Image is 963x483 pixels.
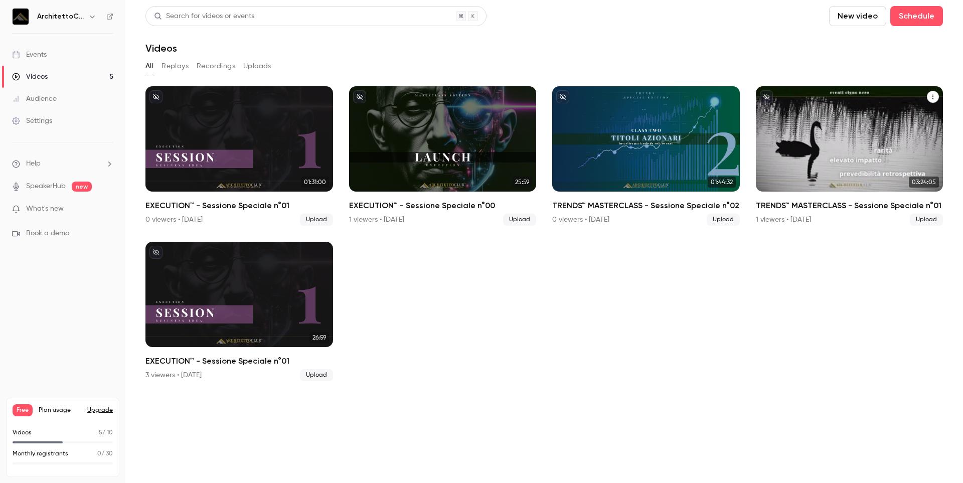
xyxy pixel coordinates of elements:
button: Recordings [197,58,235,74]
button: unpublished [149,90,163,103]
div: 1 viewers • [DATE] [756,215,811,225]
span: Free [13,404,33,416]
div: Events [12,50,47,60]
div: 0 viewers • [DATE] [552,215,609,225]
div: Settings [12,116,52,126]
p: / 30 [97,449,113,458]
ul: Videos [145,86,943,381]
p: / 10 [99,428,113,437]
span: new [72,182,92,192]
span: Upload [910,214,943,226]
span: 01:44:32 [708,177,736,188]
span: 25:59 [512,177,532,188]
img: ArchitettoClub [13,9,29,25]
p: Videos [13,428,32,437]
button: New video [829,6,886,26]
li: TRENDS™ MASTERCLASS - Sessione Speciale n°02 [552,86,740,226]
span: Book a demo [26,228,69,239]
button: unpublished [149,246,163,259]
h2: TRENDS™ MASTERCLASS - Sessione Speciale n°02 [552,200,740,212]
h2: EXECUTION™ - Sessione Speciale n°01 [145,355,333,367]
div: 3 viewers • [DATE] [145,370,202,380]
span: Plan usage [39,406,81,414]
a: 25:59EXECUTION™ - Sessione Speciale n°001 viewers • [DATE]Upload [349,86,537,226]
span: Upload [707,214,740,226]
button: Schedule [890,6,943,26]
li: EXECUTION™ - Sessione Speciale n°00 [349,86,537,226]
a: 01:44:32TRENDS™ MASTERCLASS - Sessione Speciale n°020 viewers • [DATE]Upload [552,86,740,226]
button: Upgrade [87,406,113,414]
a: 03:24:05TRENDS™ MASTERCLASS - Sessione Speciale n°011 viewers • [DATE]Upload [756,86,943,226]
div: Audience [12,94,57,104]
div: 1 viewers • [DATE] [349,215,404,225]
li: help-dropdown-opener [12,158,113,169]
p: Monthly registrants [13,449,68,458]
div: Videos [12,72,48,82]
button: unpublished [556,90,569,103]
span: Upload [503,214,536,226]
button: unpublished [353,90,366,103]
li: TRENDS™ MASTERCLASS - Sessione Speciale n°01 [756,86,943,226]
span: Upload [300,369,333,381]
button: Replays [162,58,189,74]
button: All [145,58,153,74]
a: 01:31:00EXECUTION™ - Sessione Speciale n°010 viewers • [DATE]Upload [145,86,333,226]
span: 0 [97,451,101,457]
button: Uploads [243,58,271,74]
div: 0 viewers • [DATE] [145,215,203,225]
span: 01:31:00 [301,177,329,188]
span: 26:59 [309,332,329,343]
span: 03:24:05 [909,177,939,188]
span: What's new [26,204,64,214]
li: EXECUTION™ - Sessione Speciale n°01 [145,86,333,226]
a: 26:59EXECUTION™ - Sessione Speciale n°013 viewers • [DATE]Upload [145,242,333,381]
h2: TRENDS™ MASTERCLASS - Sessione Speciale n°01 [756,200,943,212]
li: EXECUTION™ - Sessione Speciale n°01 [145,242,333,381]
section: Videos [145,6,943,477]
div: Search for videos or events [154,11,254,22]
h2: EXECUTION™ - Sessione Speciale n°01 [145,200,333,212]
h2: EXECUTION™ - Sessione Speciale n°00 [349,200,537,212]
button: unpublished [760,90,773,103]
span: Help [26,158,41,169]
h6: ArchitettoClub [37,12,84,22]
h1: Videos [145,42,177,54]
span: Upload [300,214,333,226]
span: 5 [99,430,102,436]
a: SpeakerHub [26,181,66,192]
